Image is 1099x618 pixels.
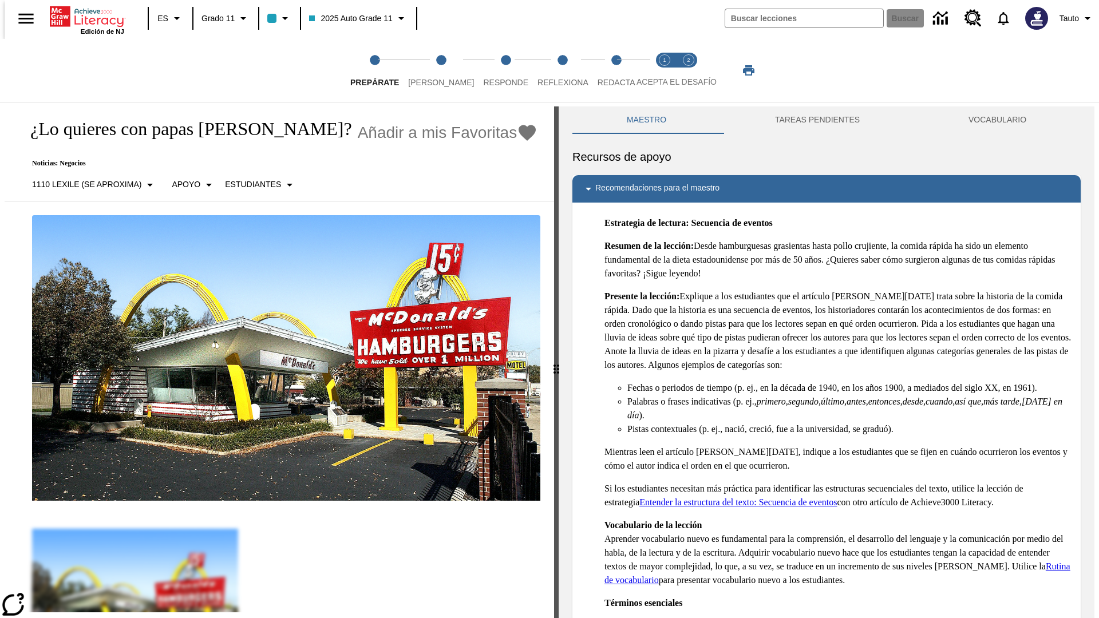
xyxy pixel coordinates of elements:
button: Acepta el desafío contesta step 2 of 2 [672,39,705,102]
em: segundo [788,397,819,406]
li: Palabras o frases indicativas (p. ej., , , , , , , , , , ). [627,395,1072,422]
button: Reflexiona step 4 of 5 [528,39,598,102]
button: Seleccionar estudiante [220,175,301,195]
h6: Recursos de apoyo [572,148,1081,166]
em: desde [903,397,923,406]
em: así que [955,397,981,406]
em: cuando [926,397,952,406]
div: activity [559,106,1094,618]
p: 1110 Lexile (Se aproxima) [32,179,141,191]
button: Lee step 2 of 5 [399,39,483,102]
img: Uno de los primeros locales de McDonald's, con el icónico letrero rojo y los arcos amarillos. [32,215,540,501]
button: Añadir a mis Favoritas - ¿Lo quieres con papas fritas? [358,122,538,142]
button: Seleccione Lexile, 1110 Lexile (Se aproxima) [27,175,161,195]
button: Redacta step 5 of 5 [588,39,645,102]
div: reading [5,106,554,612]
text: 2 [687,57,690,63]
strong: Presente la lección: [604,291,679,301]
strong: Términos esenciales [604,598,682,608]
button: Tipo de apoyo, Apoyo [167,175,220,195]
em: entonces [868,397,900,406]
em: primero [757,397,786,406]
p: Desde hamburguesas grasientas hasta pollo crujiente, la comida rápida ha sido un elemento fundame... [604,239,1072,280]
h1: ¿Lo quieres con papas [PERSON_NAME]? [18,118,352,140]
button: Clase: 2025 Auto Grade 11, Selecciona una clase [305,8,412,29]
em: antes [847,397,866,406]
span: 2025 Auto Grade 11 [309,13,392,25]
span: Reflexiona [537,78,588,87]
button: Maestro [572,106,721,134]
button: Imprimir [730,60,767,81]
img: Avatar [1025,7,1048,30]
p: Noticias: Negocios [18,159,537,168]
button: TAREAS PENDIENTES [721,106,914,134]
button: Escoja un nuevo avatar [1018,3,1055,33]
div: Recomendaciones para el maestro [572,175,1081,203]
span: Edición de NJ [81,28,124,35]
span: Tauto [1060,13,1079,25]
div: Instructional Panel Tabs [572,106,1081,134]
button: El color de la clase es azul claro. Cambiar el color de la clase. [263,8,297,29]
button: Responde step 3 of 5 [474,39,537,102]
span: ACEPTA EL DESAFÍO [637,77,717,86]
button: Acepta el desafío lee step 1 of 2 [648,39,681,102]
span: Grado 11 [201,13,235,25]
button: VOCABULARIO [914,106,1081,134]
p: Recomendaciones para el maestro [595,182,720,196]
button: Grado: Grado 11, Elige un grado [197,8,255,29]
p: Estudiantes [225,179,281,191]
li: Fechas o periodos de tiempo (p. ej., en la década de 1940, en los años 1900, a mediados del siglo... [627,381,1072,395]
a: Centro de información [926,3,958,34]
a: Centro de recursos, Se abrirá en una pestaña nueva. [958,3,989,34]
button: Prepárate step 1 of 5 [341,39,408,102]
span: [PERSON_NAME] [408,78,474,87]
button: Perfil/Configuración [1055,8,1099,29]
text: 1 [663,57,666,63]
em: último [821,397,844,406]
a: Entender la estructura del texto: Secuencia de eventos [639,497,837,507]
button: Lenguaje: ES, Selecciona un idioma [152,8,189,29]
a: Notificaciones [989,3,1018,33]
strong: Resumen de la lección: [604,241,694,251]
p: Mientras leen el artículo [PERSON_NAME][DATE], indique a los estudiantes que se fijen en cuándo o... [604,445,1072,473]
button: Abrir el menú lateral [9,2,43,35]
div: Portada [50,4,124,35]
p: Apoyo [172,179,200,191]
input: Buscar campo [725,9,883,27]
div: Pulsa la tecla de intro o la barra espaciadora y luego presiona las flechas de derecha e izquierd... [554,106,559,618]
span: Responde [483,78,528,87]
em: más tarde [983,397,1019,406]
p: Si los estudiantes necesitan más práctica para identificar las estructuras secuenciales del texto... [604,482,1072,509]
strong: Vocabulario de la lección [604,520,702,530]
span: ES [157,13,168,25]
strong: Estrategia de lectura: Secuencia de eventos [604,218,773,228]
span: Prepárate [350,78,399,87]
p: Explique a los estudiantes que el artículo [PERSON_NAME][DATE] trata sobre la historia de la comi... [604,290,1072,372]
p: Aprender vocabulario nuevo es fundamental para la comprensión, el desarrollo del lenguaje y la co... [604,518,1072,587]
span: Añadir a mis Favoritas [358,124,517,142]
li: Pistas contextuales (p. ej., nació, creció, fue a la universidad, se graduó). [627,422,1072,436]
span: Redacta [598,78,635,87]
